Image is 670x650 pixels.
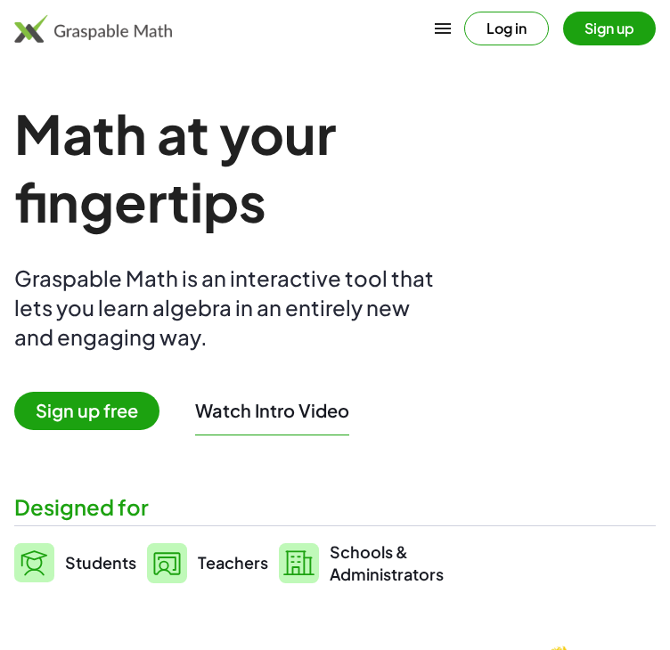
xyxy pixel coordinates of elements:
[14,543,54,582] img: svg%3e
[195,399,349,422] button: Watch Intro Video
[464,12,549,45] button: Log in
[279,543,319,583] img: svg%3e
[330,540,444,585] span: Schools & Administrators
[147,543,187,583] img: svg%3e
[14,492,656,522] div: Designed for
[14,540,136,585] a: Students
[198,552,268,573] span: Teachers
[65,552,136,573] span: Students
[14,100,581,235] h1: Math at your fingertips
[279,540,444,585] a: Schools &Administrators
[14,392,159,430] span: Sign up free
[563,12,656,45] button: Sign up
[147,540,268,585] a: Teachers
[14,264,442,352] div: Graspable Math is an interactive tool that lets you learn algebra in an entirely new and engaging...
